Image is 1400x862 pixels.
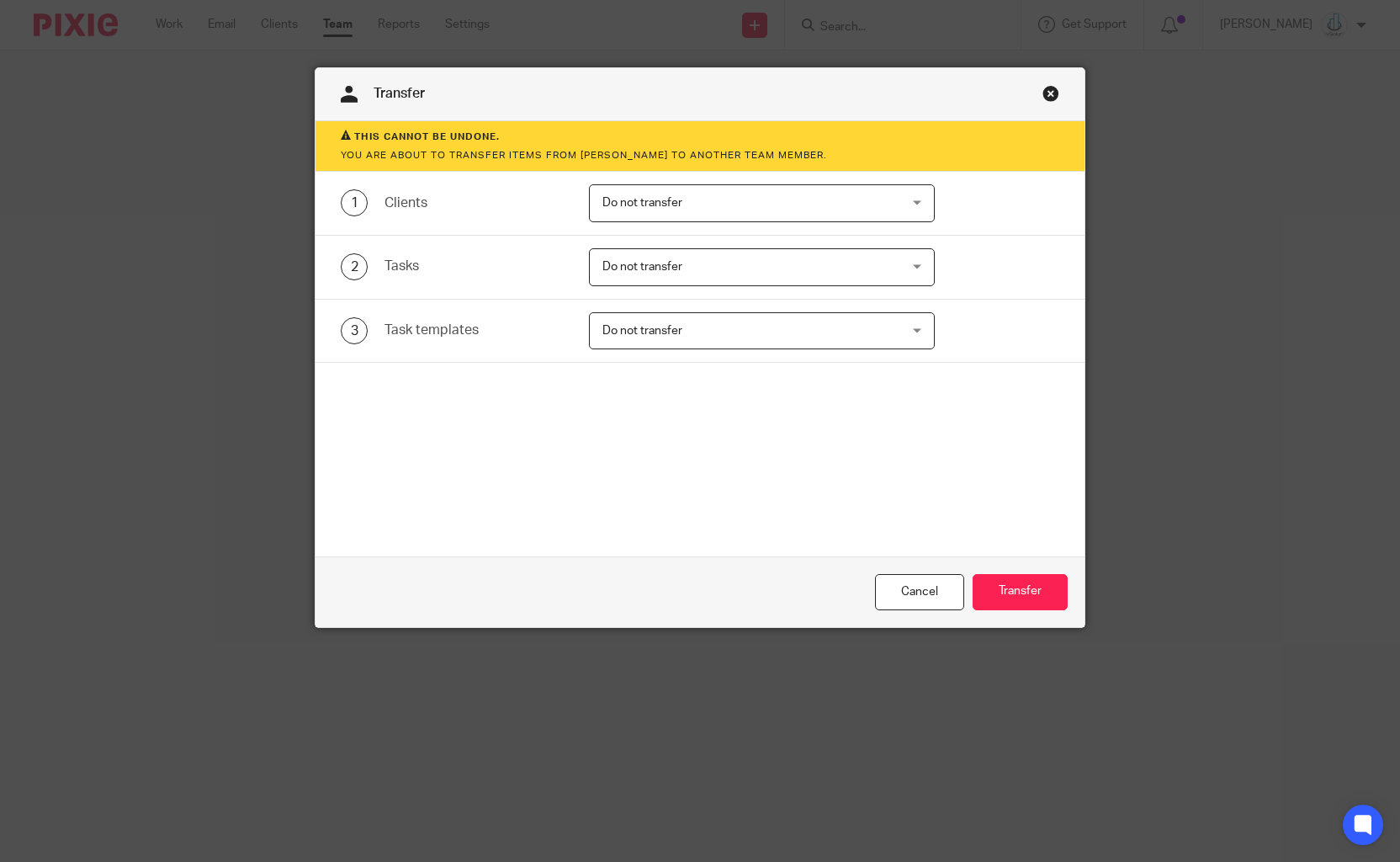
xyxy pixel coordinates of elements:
span: Do not transfer [602,197,682,209]
a: Cancel [875,574,964,610]
strong: This cannot be undone. [354,132,500,141]
div: Clients [384,194,563,213]
p: You are about to transfer items from [PERSON_NAME] to another team member. [341,148,1058,162]
div: 1 [341,189,368,216]
div: 2 [341,253,368,280]
span: Do not transfer [602,261,682,273]
div: Task templates [384,321,563,340]
button: Transfer [973,574,1068,610]
span: Do not transfer [602,325,682,337]
span: Transfer [374,87,425,100]
div: Tasks [384,257,563,276]
div: 3 [341,317,368,344]
a: Close this dialog window [1042,85,1059,108]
